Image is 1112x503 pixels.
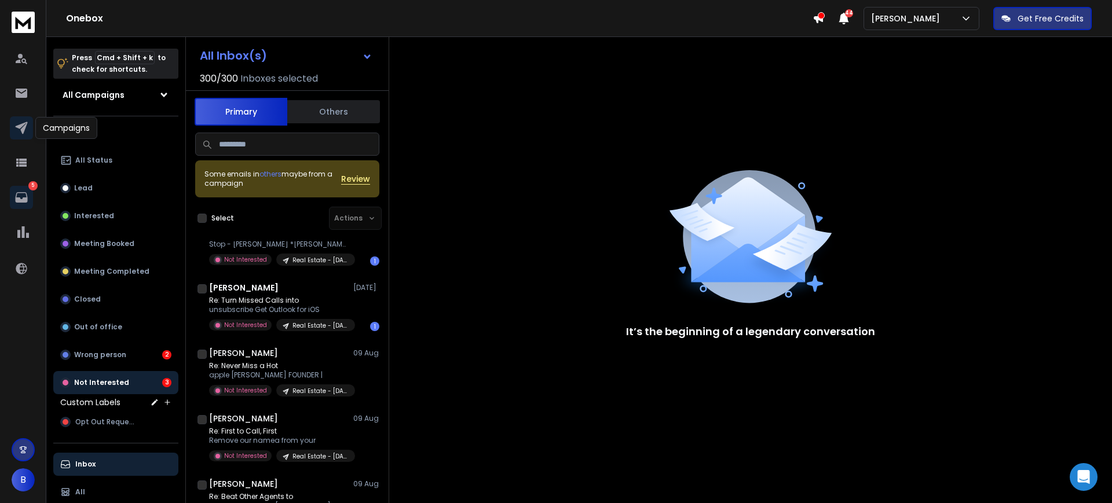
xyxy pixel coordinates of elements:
[209,478,278,490] h1: [PERSON_NAME]
[370,322,379,331] div: 1
[53,126,178,142] h3: Filters
[209,240,348,249] p: Stop - [PERSON_NAME] *[PERSON_NAME]*
[626,324,875,340] p: It’s the beginning of a legendary conversation
[12,468,35,491] button: B
[53,410,178,434] button: Opt Out Request
[370,256,379,266] div: 1
[209,305,348,314] p: unsubscribe Get Outlook for iOS
[353,348,379,358] p: 09 Aug
[209,282,279,293] h1: [PERSON_NAME]
[200,72,238,86] span: 300 / 300
[74,350,126,359] p: Wrong person
[209,492,348,501] p: Re: Beat Other Agents to
[224,451,267,460] p: Not Interested
[224,255,267,264] p: Not Interested
[353,283,379,292] p: [DATE]
[53,204,178,227] button: Interested
[162,378,171,387] div: 3
[74,267,149,276] p: Meeting Completed
[209,370,348,380] p: apple [PERSON_NAME] FOUNDER |
[53,315,178,339] button: Out of office
[74,211,114,221] p: Interested
[53,343,178,366] button: Wrong person2
[292,256,348,265] p: Real Estate - [DATE]
[224,321,267,329] p: Not Interested
[53,453,178,476] button: Inbox
[209,296,348,305] p: Re: Turn Missed Calls into
[53,177,178,200] button: Lead
[74,322,122,332] p: Out of office
[224,386,267,395] p: Not Interested
[209,361,348,370] p: Re: Never Miss a Hot
[74,295,101,304] p: Closed
[259,169,281,179] span: others
[292,452,348,461] p: Real Estate - [DATE]
[74,183,93,193] p: Lead
[209,436,348,445] p: Remove our namea from your
[74,239,134,248] p: Meeting Booked
[353,414,379,423] p: 09 Aug
[292,387,348,395] p: Real Estate - [DATE]
[35,117,97,139] div: Campaigns
[993,7,1092,30] button: Get Free Credits
[75,460,96,469] p: Inbox
[60,396,120,408] h3: Custom Labels
[162,350,171,359] div: 2
[200,50,267,61] h1: All Inbox(s)
[209,347,278,359] h1: [PERSON_NAME]
[871,13,945,24] p: [PERSON_NAME]
[211,214,234,223] label: Select
[75,487,85,497] p: All
[75,156,112,165] p: All Status
[292,321,348,330] p: Real Estate - [DATE]
[191,44,382,67] button: All Inbox(s)
[74,378,129,387] p: Not Interested
[1070,463,1098,491] div: Open Intercom Messenger
[53,232,178,255] button: Meeting Booked
[209,413,278,424] h1: [PERSON_NAME]
[1018,13,1084,24] p: Get Free Credits
[95,51,155,64] span: Cmd + Shift + k
[66,12,813,25] h1: Onebox
[353,479,379,489] p: 09 Aug
[53,288,178,311] button: Closed
[341,173,370,185] button: Review
[53,260,178,283] button: Meeting Completed
[53,83,178,107] button: All Campaigns
[845,9,853,17] span: 44
[72,52,166,75] p: Press to check for shortcuts.
[53,371,178,394] button: Not Interested3
[10,186,33,209] a: 5
[204,170,341,188] div: Some emails in maybe from a campaign
[12,12,35,33] img: logo
[195,98,287,126] button: Primary
[209,427,348,436] p: Re: First to Call, First
[28,181,38,190] p: 5
[240,72,318,86] h3: Inboxes selected
[75,417,136,427] span: Opt Out Request
[287,99,380,124] button: Others
[63,89,125,101] h1: All Campaigns
[53,149,178,172] button: All Status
